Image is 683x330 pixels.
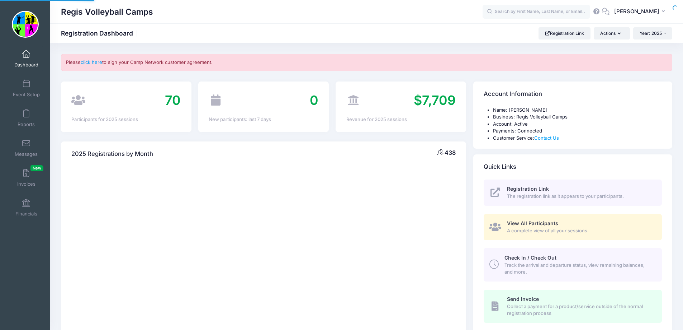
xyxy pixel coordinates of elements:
span: Dashboard [14,62,38,68]
span: A complete view of all your sessions. [507,227,654,234]
li: Account: Active [493,121,662,128]
span: New [30,165,43,171]
input: Search by First Name, Last Name, or Email... [483,5,590,19]
a: Dashboard [9,46,43,71]
a: InvoicesNew [9,165,43,190]
a: Send Invoice Collect a payment for a product/service outside of the normal registration process [484,290,662,323]
a: Messages [9,135,43,161]
span: 0 [310,92,318,108]
span: 70 [165,92,181,108]
span: Financials [15,211,37,217]
div: Participants for 2025 sessions [71,116,181,123]
a: Registration Link The registration link as it appears to your participants. [484,180,662,206]
h1: Regis Volleyball Camps [61,4,153,20]
div: Please to sign your Camp Network customer agreement. [61,54,672,71]
span: Invoices [17,181,35,187]
span: Collect a payment for a product/service outside of the normal registration process [507,303,654,317]
span: Messages [15,151,38,157]
div: Revenue for 2025 sessions [346,116,456,123]
h4: 2025 Registrations by Month [71,144,153,164]
h4: Account Information [484,84,542,104]
span: 438 [445,149,456,156]
span: The registration link as it appears to your participants. [507,193,654,200]
a: Event Setup [9,76,43,101]
li: Payments: Connected [493,127,662,135]
a: Check In / Check Out Track the arrival and departure status, view remaining balances, and more. [484,248,662,281]
a: Contact Us [534,135,559,141]
span: $7,709 [414,92,456,108]
span: Event Setup [13,92,40,98]
button: Year: 2025 [633,27,672,39]
a: Reports [9,106,43,131]
h4: Quick Links [484,157,516,177]
h1: Registration Dashboard [61,29,139,37]
span: Check In / Check Out [504,255,556,261]
li: Customer Service: [493,135,662,142]
button: Actions [594,27,630,39]
span: [PERSON_NAME] [614,8,659,15]
li: Business: Regis Volleyball Camps [493,113,662,121]
a: click here [81,59,102,65]
a: Financials [9,195,43,220]
li: Name: [PERSON_NAME] [493,107,662,114]
span: Send Invoice [507,296,539,302]
button: [PERSON_NAME] [610,4,672,20]
span: Year: 2025 [640,31,662,36]
span: Track the arrival and departure status, view remaining balances, and more. [504,262,654,276]
span: Registration Link [507,186,549,192]
span: Reports [18,121,35,127]
a: View All Participants A complete view of all your sessions. [484,214,662,240]
img: Regis Volleyball Camps [12,11,39,38]
span: View All Participants [507,220,558,226]
div: New participants: last 7 days [209,116,318,123]
a: Registration Link [539,27,590,39]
